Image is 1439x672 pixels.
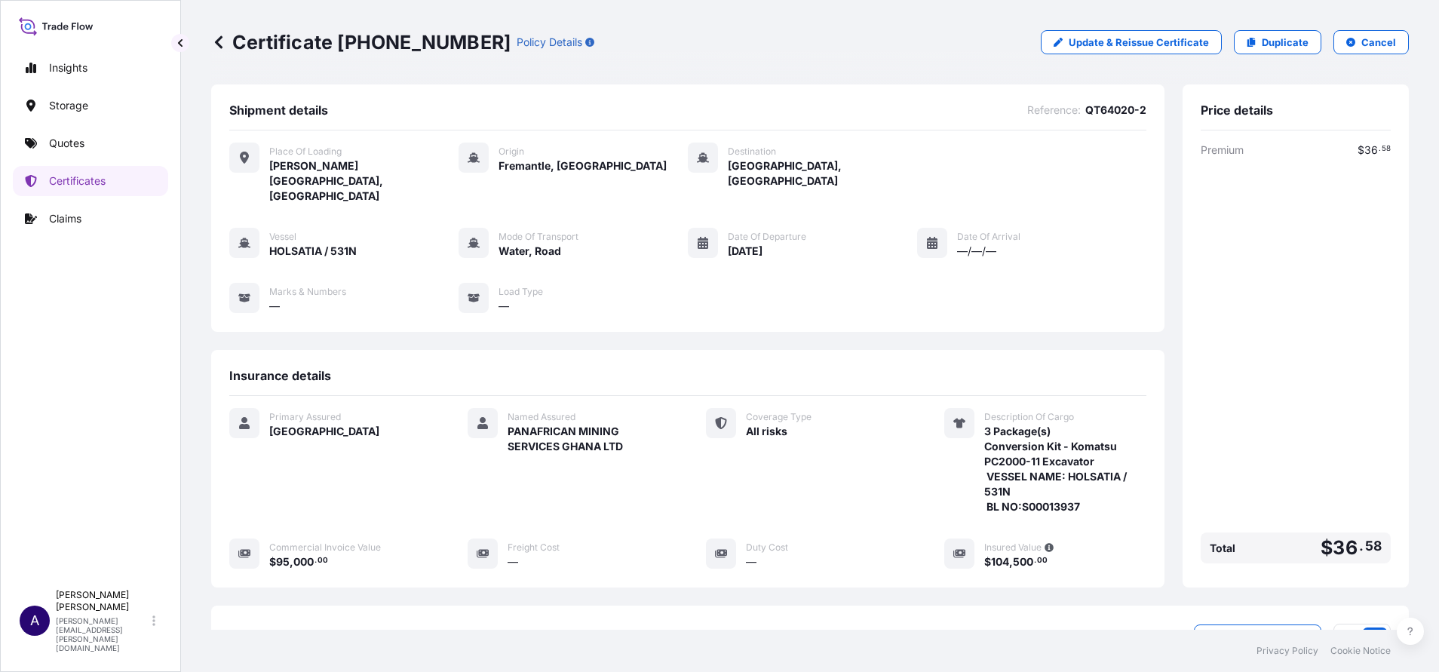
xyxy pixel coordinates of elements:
span: . [1034,558,1036,563]
p: Certificate [PHONE_NUMBER] [211,30,511,54]
p: [PERSON_NAME] [PERSON_NAME] [56,589,149,613]
span: Marks & Numbers [269,286,346,298]
span: Date of Departure [728,231,806,243]
p: Certificates [49,173,106,189]
span: —/—/— [957,244,996,259]
span: . [314,558,317,563]
a: Certificates [13,166,168,196]
span: HOLSATIA / 531N [269,244,357,259]
span: $ [984,557,991,567]
p: Insights [49,60,87,75]
span: Insured Value [984,542,1042,554]
button: Cancel [1333,30,1409,54]
span: . [1379,146,1381,152]
span: 95 [276,557,290,567]
span: Origin [499,146,524,158]
span: 00 [1037,558,1048,563]
span: Place of Loading [269,146,342,158]
span: $ [269,557,276,567]
p: Quotes [49,136,84,151]
span: . [1359,542,1364,551]
span: Duty Cost [746,542,788,554]
a: Duplicate [1234,30,1321,54]
span: , [290,557,293,567]
span: Vessel [269,231,296,243]
span: 58 [1382,146,1391,152]
span: QT64020-2 [1085,103,1146,118]
a: Privacy Policy [1256,645,1318,657]
p: [PERSON_NAME][EMAIL_ADDRESS][PERSON_NAME][DOMAIN_NAME] [56,616,149,652]
span: Insurance details [229,368,331,383]
span: Commercial Invoice Value [269,542,381,554]
p: Storage [49,98,88,113]
p: Claims [49,211,81,226]
span: Load Type [499,286,543,298]
span: — [499,299,509,314]
span: $ [1321,539,1333,557]
span: 58 [1365,542,1382,551]
a: Update & Reissue Certificate [1041,30,1222,54]
p: Duplicate [1262,35,1309,50]
span: Freight Cost [508,542,560,554]
span: 36 [1364,145,1378,155]
span: Named Assured [508,411,575,423]
span: Total [1210,541,1235,556]
span: Primary Assured [269,411,341,423]
span: [PERSON_NAME][GEOGRAPHIC_DATA], [GEOGRAPHIC_DATA] [269,158,459,204]
span: Fremantle, [GEOGRAPHIC_DATA] [499,158,667,173]
span: PANAFRICAN MINING SERVICES GHANA LTD [508,424,670,454]
span: Date of Arrival [957,231,1020,243]
span: 500 [1013,557,1033,567]
span: Coverage Type [746,411,812,423]
span: 3 Package(s) Conversion Kit - Komatsu PC2000-11 Excavator VESSEL NAME: HOLSATIA / 531N BL NO:S000... [984,424,1146,514]
span: Shipment details [229,103,328,118]
span: — [746,554,756,569]
span: 00 [318,558,328,563]
p: Update & Reissue Certificate [1069,35,1209,50]
span: Premium [1201,143,1244,158]
a: Storage [13,91,168,121]
span: — [508,554,518,569]
p: Upload Document [1222,629,1309,644]
span: Description Of Cargo [984,411,1074,423]
span: Reference : [1027,103,1081,118]
span: Price details [1201,103,1273,118]
a: Insights [13,53,168,83]
span: $ [1358,145,1364,155]
span: [GEOGRAPHIC_DATA], [GEOGRAPHIC_DATA] [728,158,917,189]
span: Destination [728,146,776,158]
span: — [269,299,280,314]
span: 104 [991,557,1009,567]
span: A [30,613,39,628]
span: , [1009,557,1013,567]
span: 36 [1333,539,1357,557]
span: Water, Road [499,244,561,259]
span: Documents [229,629,298,644]
span: 000 [293,557,314,567]
span: Mode of Transport [499,231,578,243]
span: [GEOGRAPHIC_DATA] [269,424,379,439]
span: [DATE] [728,244,762,259]
a: Cookie Notice [1330,645,1391,657]
p: Policy Details [517,35,582,50]
a: Claims [13,204,168,234]
p: Cancel [1361,35,1396,50]
span: All risks [746,424,787,439]
button: Upload Document [1194,624,1321,649]
a: Quotes [13,128,168,158]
